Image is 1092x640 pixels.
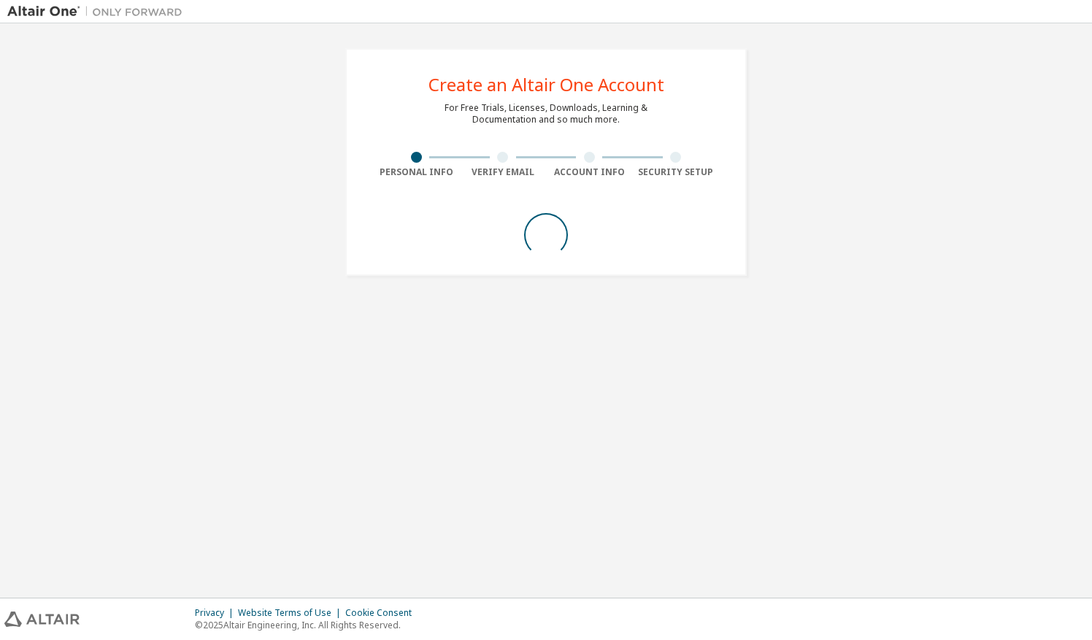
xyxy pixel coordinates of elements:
[7,4,190,19] img: Altair One
[546,166,633,178] div: Account Info
[428,76,664,93] div: Create an Altair One Account
[345,607,420,619] div: Cookie Consent
[373,166,460,178] div: Personal Info
[238,607,345,619] div: Website Terms of Use
[195,619,420,631] p: © 2025 Altair Engineering, Inc. All Rights Reserved.
[4,612,80,627] img: altair_logo.svg
[195,607,238,619] div: Privacy
[445,102,647,126] div: For Free Trials, Licenses, Downloads, Learning & Documentation and so much more.
[460,166,547,178] div: Verify Email
[633,166,720,178] div: Security Setup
